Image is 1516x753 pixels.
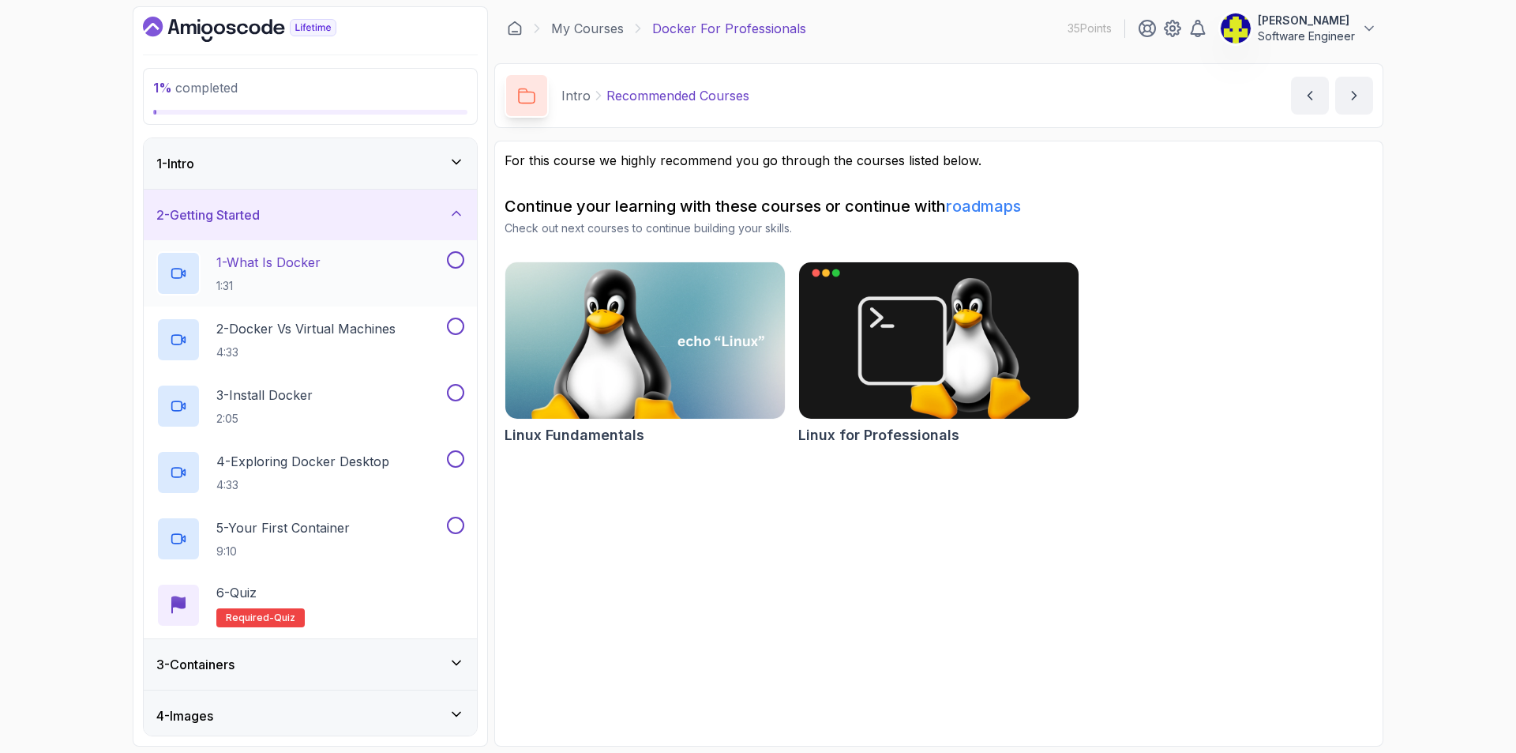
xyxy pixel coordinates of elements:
[216,278,321,294] p: 1:31
[1291,77,1329,115] button: previous content
[226,612,274,624] span: Required-
[216,544,350,559] p: 9:10
[156,251,464,296] button: 1-What Is Docker1:31
[505,262,786,446] a: Linux Fundamentals cardLinux Fundamentals
[1258,13,1355,28] p: [PERSON_NAME]
[1258,28,1355,44] p: Software Engineer
[143,17,373,42] a: Dashboard
[153,80,238,96] span: completed
[156,706,213,725] h3: 4 - Images
[216,477,389,493] p: 4:33
[652,19,806,38] p: Docker For Professionals
[505,262,785,419] img: Linux Fundamentals card
[156,318,464,362] button: 2-Docker vs Virtual Machines4:33
[946,197,1021,216] a: roadmaps
[144,190,477,240] button: 2-Getting Started
[505,195,1373,217] h2: Continue your learning with these courses or continue with
[798,424,959,446] h2: Linux for Professionals
[216,583,257,602] p: 6 - Quiz
[216,253,321,272] p: 1 - What Is Docker
[1335,77,1373,115] button: next content
[156,154,194,173] h3: 1 - Intro
[156,384,464,428] button: 3-Install Docker2:05
[216,386,313,405] p: 3 - Install Docker
[156,450,464,495] button: 4-Exploring Docker Desktop4:33
[144,639,477,690] button: 3-Containers
[156,517,464,561] button: 5-Your First Container9:10
[156,655,235,674] h3: 3 - Containers
[505,424,644,446] h2: Linux Fundamentals
[144,138,477,189] button: 1-Intro
[551,19,624,38] a: My Courses
[156,583,464,627] button: 6-QuizRequired-quiz
[799,262,1079,419] img: Linux for Professionals card
[216,452,389,471] p: 4 - Exploring Docker Desktop
[216,411,313,427] p: 2:05
[1220,13,1377,44] button: user profile image[PERSON_NAME]Software Engineer
[144,691,477,741] button: 4-Images
[561,86,591,105] p: Intro
[505,220,1373,236] p: Check out next courses to continue building your skills.
[1221,13,1251,43] img: user profile image
[156,205,260,224] h3: 2 - Getting Started
[216,319,396,338] p: 2 - Docker vs Virtual Machines
[216,344,396,360] p: 4:33
[274,612,295,624] span: quiz
[505,151,1373,170] p: For this course we highly recommend you go through the courses listed below.
[216,518,350,537] p: 5 - Your First Container
[153,80,172,96] span: 1 %
[507,21,523,36] a: Dashboard
[1068,21,1112,36] p: 35 Points
[798,262,1079,446] a: Linux for Professionals cardLinux for Professionals
[606,86,749,105] p: Recommended Courses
